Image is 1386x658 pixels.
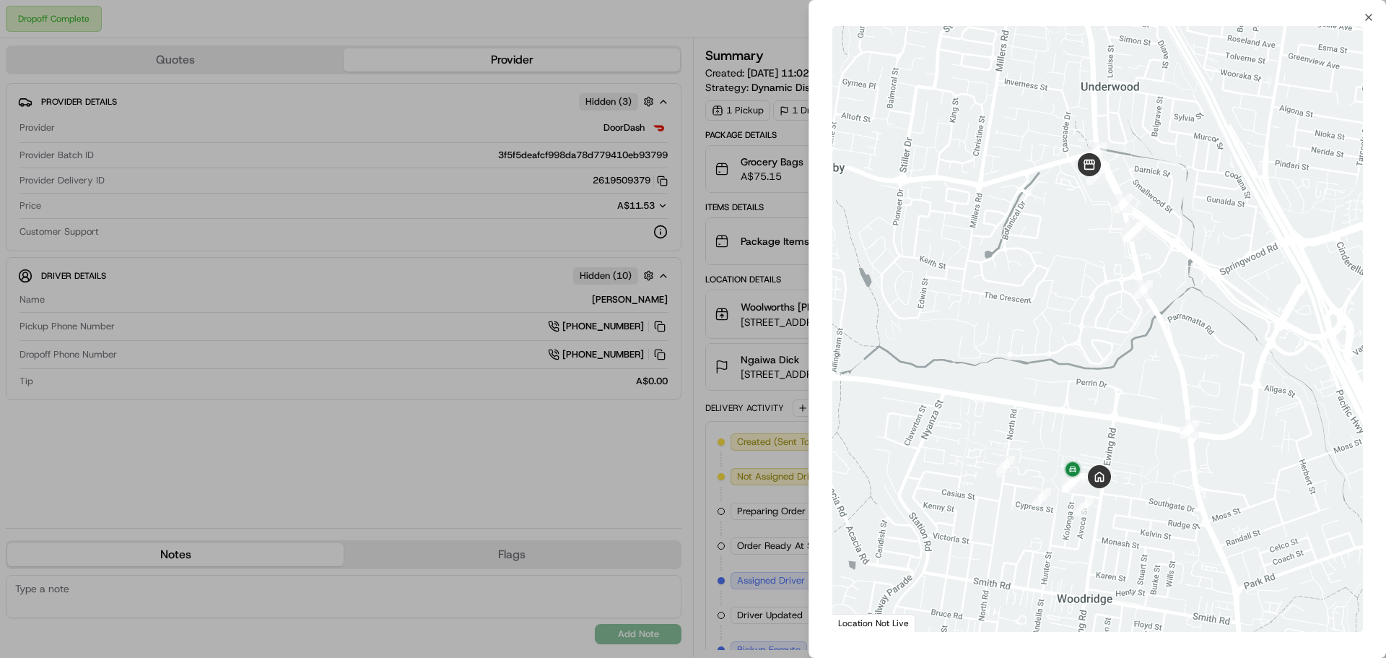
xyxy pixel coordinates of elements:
[1062,472,1081,490] div: 19
[1088,142,1107,161] div: 6
[1123,223,1142,242] div: 9
[1063,473,1082,492] div: 20
[1032,488,1051,507] div: 13
[1134,280,1153,299] div: 10
[1123,222,1141,241] div: 7
[1114,194,1133,213] div: 1
[1128,220,1146,238] div: 8
[996,456,1015,475] div: 12
[1075,497,1094,516] div: 14
[1180,420,1199,438] div: 11
[1066,473,1085,492] div: 16
[832,614,915,632] div: Location Not Live
[1062,474,1081,493] div: 18
[1086,166,1105,185] div: 3
[1069,473,1088,492] div: 15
